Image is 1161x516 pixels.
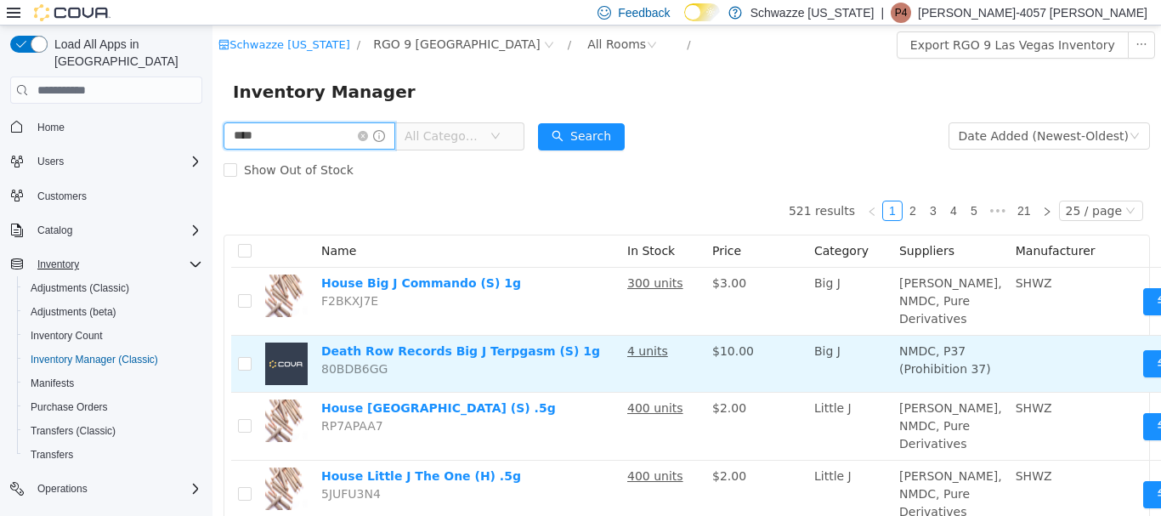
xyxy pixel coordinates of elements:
[17,371,209,395] button: Manifests
[917,105,927,117] i: icon: down
[31,151,71,172] button: Users
[53,249,95,292] img: House Big J Commando (S) 1g hero shot
[24,278,136,298] a: Adjustments (Classic)
[109,251,309,264] a: House Big J Commando (S) 1g
[881,3,884,23] p: |
[278,105,288,117] i: icon: down
[803,251,840,264] span: SHWZ
[618,4,670,21] span: Feedback
[474,13,478,26] span: /
[576,175,643,196] li: 521 results
[109,394,171,407] span: RP7APAA7
[690,175,711,196] li: 2
[24,445,80,465] a: Transfers
[691,176,710,195] a: 2
[6,13,138,26] a: icon: shopSchwazze [US_STATE]
[3,184,209,208] button: Customers
[37,258,79,271] span: Inventory
[687,218,742,232] span: Suppliers
[31,254,86,275] button: Inventory
[931,456,1009,483] button: icon: swapMove
[415,251,471,264] u: 300 units
[31,377,74,390] span: Manifests
[6,14,17,25] i: icon: shop
[913,180,923,192] i: icon: down
[31,220,79,241] button: Catalog
[671,176,689,195] a: 1
[3,114,209,139] button: Home
[500,376,534,389] span: $2.00
[746,98,916,123] div: Date Added (Newest-Oldest)
[31,116,202,137] span: Home
[24,302,123,322] a: Adjustments (beta)
[24,373,202,394] span: Manifests
[931,263,1009,290] button: icon: swapMove
[803,218,883,232] span: Manufacturer
[915,6,943,33] button: icon: ellipsis
[31,305,116,319] span: Adjustments (beta)
[31,117,71,138] a: Home
[3,252,209,276] button: Inventory
[37,121,65,134] span: Home
[17,300,209,324] button: Adjustments (beta)
[654,181,665,191] i: icon: left
[684,21,685,22] span: Dark Mode
[31,448,73,462] span: Transfers
[355,13,359,26] span: /
[53,374,95,417] img: House Little J Trap Island (S) .5g hero shot
[17,348,209,371] button: Inventory Manager (Classic)
[500,218,529,232] span: Price
[752,176,771,195] a: 5
[803,444,840,457] span: SHWZ
[109,376,343,389] a: House [GEOGRAPHIC_DATA] (S) .5g
[24,421,202,441] span: Transfers (Classic)
[931,325,1009,352] button: icon: swapMove
[375,6,433,31] div: All Rooms
[711,176,730,195] a: 3
[145,105,156,116] i: icon: close-circle
[415,218,462,232] span: In Stock
[687,319,779,350] span: NMDC, P37 (Prohibition 37)
[751,175,772,196] li: 5
[24,349,165,370] a: Inventory Manager (Classic)
[24,326,202,346] span: Inventory Count
[772,175,799,196] li: Next 5 Pages
[3,477,209,501] button: Operations
[3,218,209,242] button: Catalog
[109,444,309,457] a: House Little J The One (H) .5g
[31,479,202,499] span: Operations
[31,185,202,207] span: Customers
[31,424,116,438] span: Transfers (Classic)
[415,319,456,332] u: 4 units
[25,138,148,151] span: Show Out of Stock
[24,421,122,441] a: Transfers (Classic)
[53,442,95,485] img: House Little J The One (H) .5g hero shot
[602,218,656,232] span: Category
[799,175,824,196] li: 21
[37,155,64,168] span: Users
[830,181,840,191] i: icon: right
[670,175,690,196] li: 1
[48,36,202,70] span: Load All Apps in [GEOGRAPHIC_DATA]
[17,443,209,467] button: Transfers
[750,3,875,23] p: Schwazze [US_STATE]
[109,337,175,350] span: 80BDB6GG
[161,9,328,28] span: RGO 9 Las Vegas
[684,3,720,21] input: Dark Mode
[192,102,269,119] span: All Categories
[144,13,148,26] span: /
[24,445,202,465] span: Transfers
[500,319,541,332] span: $10.00
[687,376,790,425] span: [PERSON_NAME], NMDC, Pure Derivatives
[24,397,115,417] a: Purchase Orders
[415,376,471,389] u: 400 units
[595,367,680,435] td: Little J
[31,400,108,414] span: Purchase Orders
[24,302,202,322] span: Adjustments (beta)
[3,150,209,173] button: Users
[824,175,845,196] li: Next Page
[687,251,790,300] span: [PERSON_NAME], NMDC, Pure Derivatives
[17,419,209,443] button: Transfers (Classic)
[109,462,168,475] span: 5JUFU3N4
[500,251,534,264] span: $3.00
